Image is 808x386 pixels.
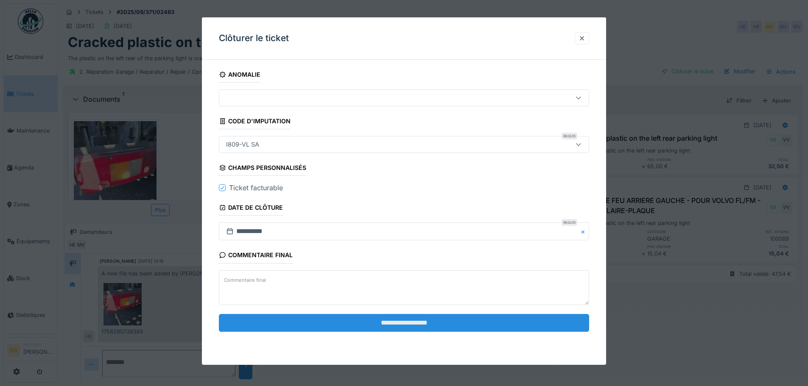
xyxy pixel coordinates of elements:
h3: Clôturer le ticket [219,33,289,44]
div: Date de clôture [219,201,283,216]
label: Commentaire final [222,275,268,286]
button: Close [580,222,589,240]
div: Champs personnalisés [219,161,306,176]
div: Ticket facturable [229,183,283,193]
div: Requis [562,133,577,139]
div: Code d'imputation [219,115,291,129]
div: Requis [562,219,577,226]
div: Anomalie [219,68,260,83]
div: I809-VL SA [223,140,263,149]
div: Commentaire final [219,249,293,263]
